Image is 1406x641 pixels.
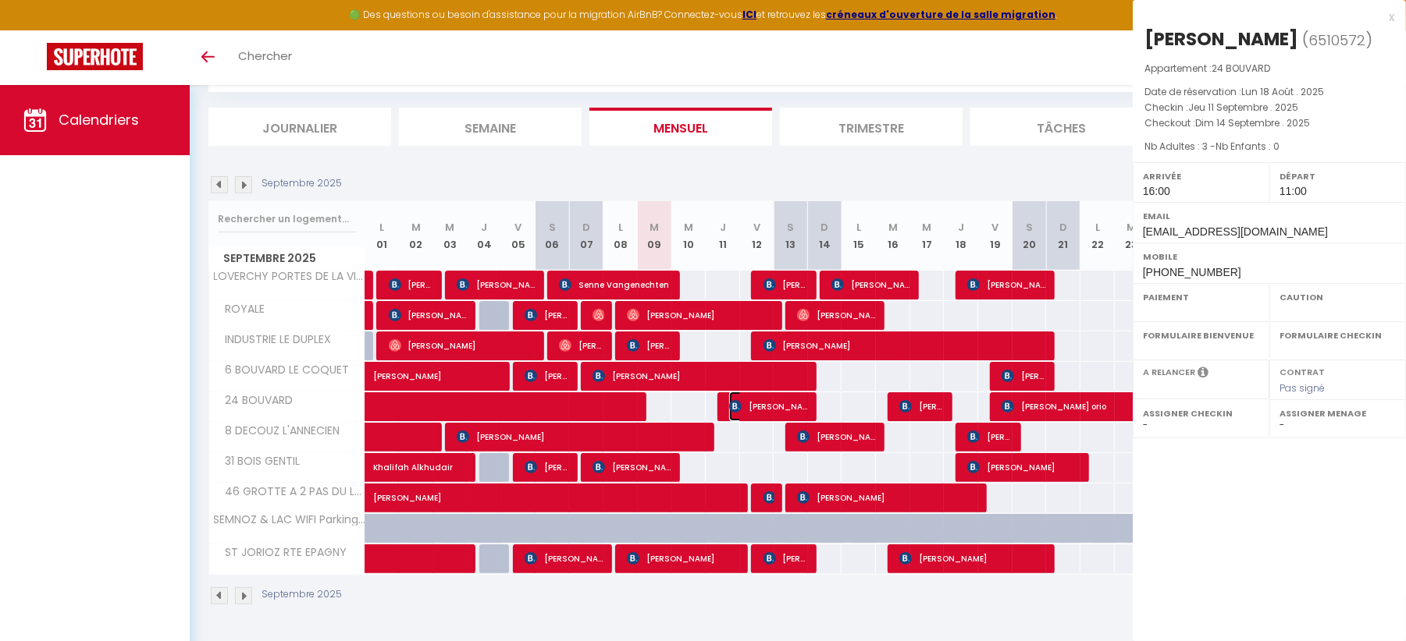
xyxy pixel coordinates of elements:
span: 11:00 [1280,185,1307,197]
label: Assigner Menage [1280,405,1396,421]
label: A relancer [1143,366,1195,379]
span: ( ) [1302,29,1372,51]
span: Pas signé [1280,381,1325,395]
label: Paiement [1143,289,1259,305]
span: Dim 14 Septembre . 2025 [1195,116,1310,129]
label: Formulaire Bienvenue [1143,328,1259,343]
span: Jeu 11 Septembre . 2025 [1188,101,1298,114]
i: Sélectionner OUI si vous souhaiter envoyer les séquences de messages post-checkout [1198,366,1208,383]
label: Arrivée [1143,168,1259,184]
label: Email [1143,208,1396,224]
p: Checkout : [1144,115,1394,131]
label: Contrat [1280,366,1325,376]
label: Départ [1280,168,1396,184]
label: Assigner Checkin [1143,405,1259,421]
span: 24 BOUVARD [1212,62,1270,75]
div: [PERSON_NAME] [1144,27,1298,51]
span: [EMAIL_ADDRESS][DOMAIN_NAME] [1143,225,1328,238]
p: Date de réservation : [1144,84,1394,100]
span: Lun 18 Août . 2025 [1241,85,1324,98]
label: Mobile [1143,249,1396,264]
label: Caution [1280,289,1396,305]
button: Ouvrir le widget de chat LiveChat [12,6,59,53]
p: Checkin : [1144,100,1394,115]
div: x [1133,8,1394,27]
span: 16:00 [1143,185,1170,197]
label: Formulaire Checkin [1280,328,1396,343]
span: Nb Enfants : 0 [1216,140,1280,153]
span: [PHONE_NUMBER] [1143,266,1241,278]
span: Nb Adultes : 3 - [1144,140,1280,153]
span: 6510572 [1308,30,1365,50]
p: Appartement : [1144,61,1394,76]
